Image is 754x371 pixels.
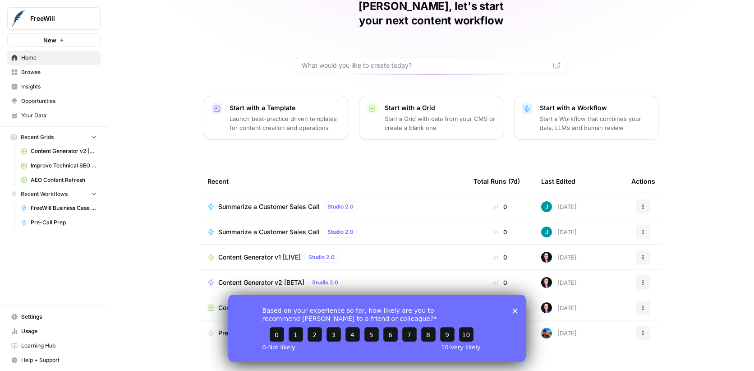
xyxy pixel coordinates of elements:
[21,97,97,105] span: Opportunities
[541,201,577,212] div: [DATE]
[17,201,101,215] a: FreeWill Business Case Generator v2
[21,111,97,120] span: Your Data
[31,147,97,155] span: Content Generator v2 [DRAFT] Test
[21,54,97,62] span: Home
[228,295,526,362] iframe: Survey from AirOps
[327,203,354,211] span: Studio 2.0
[31,176,97,184] span: AEO Content Refresh
[7,310,101,324] a: Settings
[385,114,496,132] p: Start a Grid with data from your CMS or create a blank one
[7,353,101,367] button: Help + Support
[207,227,459,237] a: Summarize a Customer Sales CallStudio 2.0
[207,277,459,288] a: Content Generator v2 [BETA]Studio 2.0
[7,187,101,201] button: Recent Workflows
[541,252,552,263] img: qbv1ulvrwtta9e8z8l6qv22o0bxd
[17,173,101,187] a: AEO Content Refresh
[514,96,658,140] button: Start with a WorkflowStart a Workflow that combines your data, LLMs and human review
[21,190,68,198] span: Recent Workflows
[218,253,301,262] span: Content Generator v1 [LIVE]
[218,278,304,287] span: Content Generator v2 [BETA]
[7,324,101,339] a: Usage
[540,103,651,112] p: Start with a Workflow
[207,328,459,339] a: Pre-Meeting Agenda (add gift data + testing new agenda format) (Will's Test)Studio 2.0
[308,253,335,261] span: Studio 2.0
[207,201,459,212] a: Summarize a Customer Sales CallStudio 2.0
[541,328,552,339] img: guc7rct96eu9q91jrjlizde27aab
[31,204,97,212] span: FreeWill Business Case Generator v2
[21,327,97,335] span: Usage
[541,227,552,237] img: 2egrzqrp2x1rdjyp2p15e2uqht7w
[631,169,655,194] div: Actions
[541,277,577,288] div: [DATE]
[541,328,577,339] div: [DATE]
[207,252,459,263] a: Content Generator v1 [LIVE]Studio 2.0
[541,302,552,313] img: qbv1ulvrwtta9e8z8l6qv22o0bxd
[540,114,651,132] p: Start a Workflow that combines your data, LLMs and human review
[7,130,101,144] button: Recent Grids
[302,61,550,70] input: What would you like to create today?
[7,65,101,79] a: Browse
[21,313,97,321] span: Settings
[7,51,101,65] a: Home
[7,94,101,108] a: Opportunities
[474,253,527,262] div: 0
[230,114,340,132] p: Launch best-practice driven templates for content creation and operations
[7,339,101,353] a: Learning Hub
[21,83,97,91] span: Insights
[474,202,527,211] div: 0
[312,278,338,287] span: Studio 2.0
[17,144,101,158] a: Content Generator v2 [DRAFT] Test
[21,68,97,76] span: Browse
[327,228,354,236] span: Studio 2.0
[218,202,320,211] span: Summarize a Customer Sales Call
[30,14,85,23] span: FreeWill
[21,356,97,364] span: Help + Support
[7,33,101,47] button: New
[7,7,101,30] button: Workspace: FreeWill
[17,158,101,173] a: Improve Technical SEO for Page
[31,162,97,170] span: Improve Technical SEO for Page
[43,36,56,45] span: New
[541,302,577,313] div: [DATE]
[474,227,527,237] div: 0
[541,201,552,212] img: 2egrzqrp2x1rdjyp2p15e2uqht7w
[474,169,520,194] div: Total Runs (7d)
[359,96,503,140] button: Start with a GridStart a Grid with data from your CMS or create a blank one
[31,218,97,227] span: Pre-Call Prep
[218,303,324,312] span: Content Generator v2 [DRAFT] Test
[207,169,459,194] div: Recent
[21,133,54,141] span: Recent Grids
[21,342,97,350] span: Learning Hub
[218,329,418,338] span: Pre-Meeting Agenda (add gift data + testing new agenda format) (Will's Test)
[541,277,552,288] img: qbv1ulvrwtta9e8z8l6qv22o0bxd
[541,252,577,263] div: [DATE]
[207,303,459,312] a: Content Generator v2 [DRAFT] Test
[230,103,340,112] p: Start with a Template
[218,227,320,237] span: Summarize a Customer Sales Call
[474,278,527,287] div: 0
[7,108,101,123] a: Your Data
[7,79,101,94] a: Insights
[385,103,496,112] p: Start with a Grid
[10,10,27,27] img: FreeWill Logo
[17,215,101,230] a: Pre-Call Prep
[204,96,348,140] button: Start with a TemplateLaunch best-practice driven templates for content creation and operations
[541,227,577,237] div: [DATE]
[541,169,575,194] div: Last Edited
